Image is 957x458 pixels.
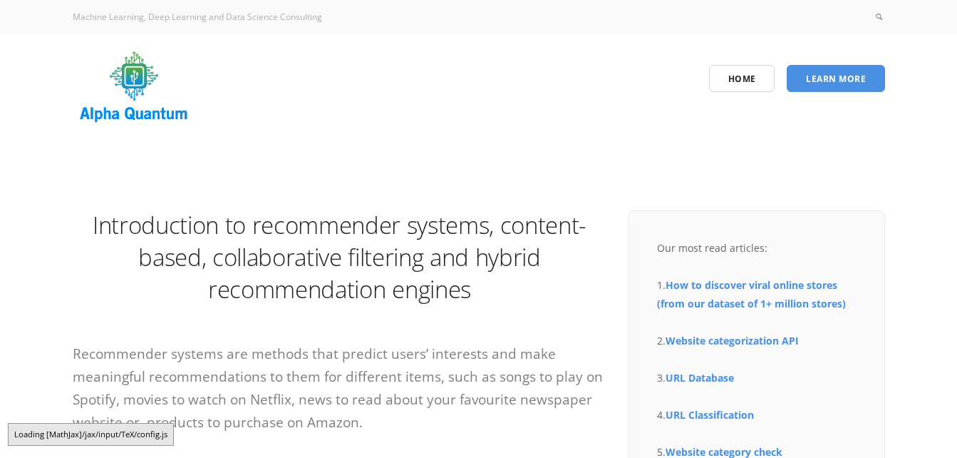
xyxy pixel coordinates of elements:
a: URL Classification [666,408,754,422]
span: Machine Learning, Deep Learning and Data Science Consulting [73,11,322,23]
p: Recommender systems are methods that predict users’ interests and make meaningful recommendations... [73,342,607,434]
a: Home [709,65,775,92]
img: logo [73,46,196,128]
h1: Introduction to recommender systems, content-based, collaborative filtering and hybrid recommenda... [73,209,607,305]
a: Learn More [787,65,885,92]
span: Learn More [806,73,866,85]
a: Website categorization API [666,334,799,347]
div: Loading [MathJax]/jax/input/TeX/config.js [8,423,174,446]
a: How to discover viral online stores (from our dataset of 1+ million stores) [657,278,846,310]
span: Home [728,73,756,85]
a: URL Database [666,371,734,385]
